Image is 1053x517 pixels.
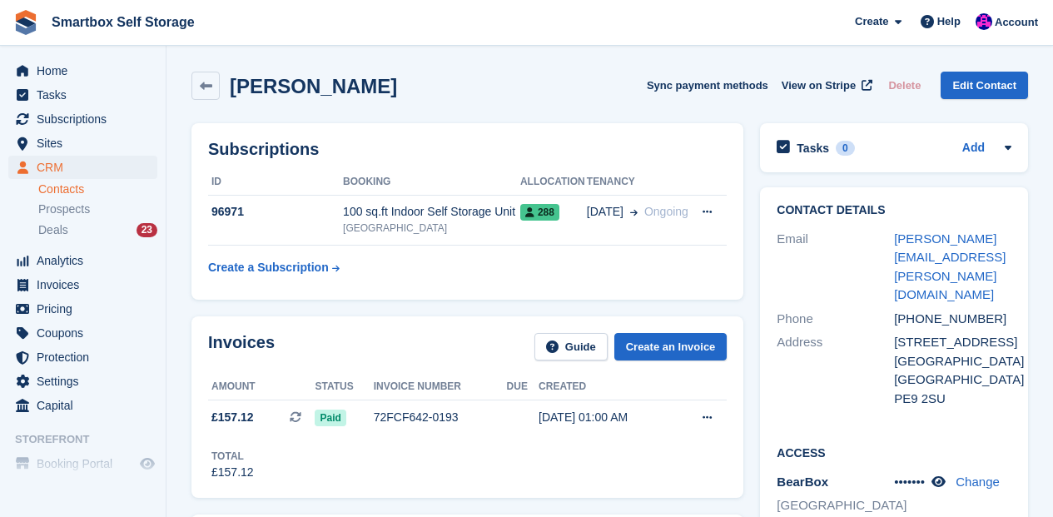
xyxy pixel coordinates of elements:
span: Deals [38,222,68,238]
span: Analytics [37,249,137,272]
h2: Subscriptions [208,140,727,159]
th: Status [315,374,373,400]
span: Tasks [37,83,137,107]
span: Ongoing [644,205,688,218]
a: menu [8,297,157,321]
a: Prospects [38,201,157,218]
h2: Invoices [208,333,275,360]
a: Smartbox Self Storage [45,8,201,36]
div: [GEOGRAPHIC_DATA] [343,221,520,236]
a: Create an Invoice [614,333,728,360]
div: 72FCF642-0193 [374,409,507,426]
span: Protection [37,345,137,369]
span: Pricing [37,297,137,321]
span: Coupons [37,321,137,345]
span: Invoices [37,273,137,296]
a: Preview store [137,454,157,474]
span: £157.12 [211,409,254,426]
div: Phone [777,310,894,329]
a: menu [8,156,157,179]
div: [GEOGRAPHIC_DATA] [894,352,1011,371]
a: menu [8,321,157,345]
div: Total [211,449,254,464]
span: Storefront [15,431,166,448]
th: Due [507,374,539,400]
th: Amount [208,374,315,400]
img: stora-icon-8386f47178a22dfd0bd8f6a31ec36ba5ce8667c1dd55bd0f319d3a0aa187defe.svg [13,10,38,35]
div: £157.12 [211,464,254,481]
span: CRM [37,156,137,179]
button: Sync payment methods [647,72,768,99]
a: Edit Contact [941,72,1028,99]
span: Booking Portal [37,452,137,475]
a: menu [8,370,157,393]
a: menu [8,394,157,417]
a: View on Stripe [775,72,876,99]
a: menu [8,83,157,107]
div: Email [777,230,894,305]
a: Add [962,139,985,158]
span: View on Stripe [782,77,856,94]
div: 23 [137,223,157,237]
div: 96971 [208,203,343,221]
img: Sam Austin [976,13,992,30]
th: Booking [343,169,520,196]
span: [DATE] [587,203,623,221]
span: Help [937,13,961,30]
div: 100 sq.ft Indoor Self Storage Unit [343,203,520,221]
span: Sites [37,132,137,155]
h2: Tasks [797,141,829,156]
a: menu [8,107,157,131]
div: Address [777,333,894,408]
span: Account [995,14,1038,31]
a: Deals 23 [38,221,157,239]
span: Home [37,59,137,82]
a: Contacts [38,181,157,197]
a: menu [8,345,157,369]
div: [GEOGRAPHIC_DATA] [894,370,1011,390]
span: BearBox [777,475,828,489]
span: ••••••• [894,475,925,489]
th: Invoice number [374,374,507,400]
div: Create a Subscription [208,259,329,276]
a: Change [956,475,1000,489]
a: Create a Subscription [208,252,340,283]
th: ID [208,169,343,196]
div: [DATE] 01:00 AM [539,409,674,426]
th: Created [539,374,674,400]
a: menu [8,273,157,296]
a: menu [8,249,157,272]
a: menu [8,132,157,155]
a: [PERSON_NAME][EMAIL_ADDRESS][PERSON_NAME][DOMAIN_NAME] [894,231,1006,302]
h2: Access [777,444,1011,460]
div: 0 [836,141,855,156]
h2: [PERSON_NAME] [230,75,397,97]
th: Tenancy [587,169,691,196]
span: Subscriptions [37,107,137,131]
h2: Contact Details [777,204,1011,217]
div: [PHONE_NUMBER] [894,310,1011,329]
span: Paid [315,410,345,426]
span: Create [855,13,888,30]
span: Capital [37,394,137,417]
th: Allocation [520,169,587,196]
span: 288 [520,204,559,221]
button: Delete [882,72,927,99]
a: menu [8,452,157,475]
a: Guide [534,333,608,360]
span: Prospects [38,201,90,217]
div: PE9 2SU [894,390,1011,409]
li: [GEOGRAPHIC_DATA] [777,496,894,515]
span: Settings [37,370,137,393]
div: [STREET_ADDRESS] [894,333,1011,352]
a: menu [8,59,157,82]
